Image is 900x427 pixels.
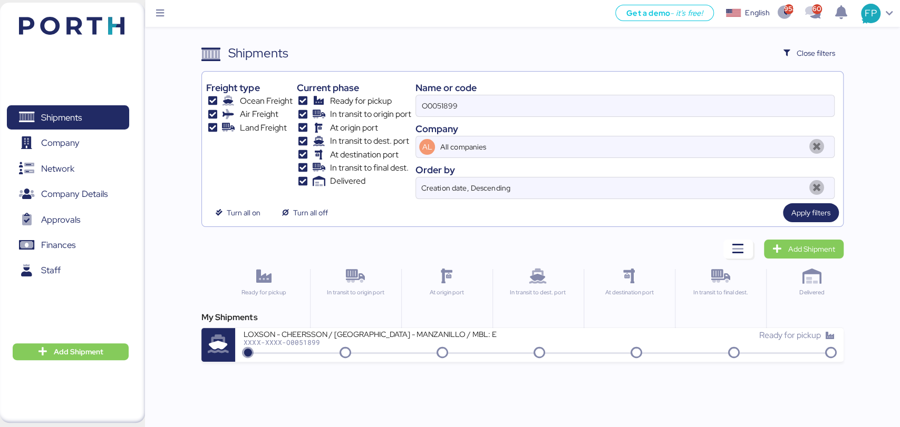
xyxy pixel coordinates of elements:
[415,122,834,136] div: Company
[865,6,876,20] span: FP
[7,259,129,283] a: Staff
[240,108,278,121] span: Air Freight
[7,182,129,206] a: Company Details
[7,233,129,257] a: Finances
[330,95,392,107] span: Ready for pickup
[41,212,80,227] span: Approvals
[330,162,409,174] span: In transit to final dest.
[41,161,74,176] span: Network
[228,44,288,63] div: Shipments
[206,81,292,95] div: Freight type
[422,141,432,153] span: AL
[745,7,769,18] div: English
[54,345,103,358] span: Add Shipment
[330,135,409,147] span: In transit to dest. port
[415,81,834,95] div: Name or code
[222,288,305,297] div: Ready for pickup
[293,206,328,219] span: Turn all off
[764,240,844,259] a: Add Shipment
[41,186,108,202] span: Company Details
[240,122,287,134] span: Land Freight
[330,108,411,121] span: In transit to origin port
[775,44,844,63] button: Close filters
[680,288,761,297] div: In transit to final dest.
[7,131,129,155] a: Company
[244,329,497,338] div: LOXSON - CHEERSSON / [GEOGRAPHIC_DATA] - MANZANILLO / MBL: ESLCHNSHG038927 - HBL: YQSE250610908 /...
[240,95,293,107] span: Ocean Freight
[13,343,129,360] button: Add Shipment
[206,203,268,222] button: Turn all on
[7,105,129,130] a: Shipments
[415,163,834,177] div: Order by
[41,263,61,278] span: Staff
[759,330,820,341] span: Ready for pickup
[7,156,129,181] a: Network
[330,148,399,161] span: At destination port
[151,5,169,23] button: Menu
[771,288,853,297] div: Delivered
[41,135,80,151] span: Company
[201,311,843,324] div: My Shipments
[797,47,835,59] span: Close filters
[330,175,365,187] span: Delivered
[497,288,579,297] div: In transit to dest. port
[588,288,670,297] div: At destination port
[791,206,830,219] span: Apply filters
[438,136,804,157] input: AL
[783,203,839,222] button: Apply filters
[406,288,488,297] div: At origin port
[315,288,396,297] div: In transit to origin port
[7,207,129,232] a: Approvals
[41,110,82,125] span: Shipments
[273,203,336,222] button: Turn all off
[330,122,378,134] span: At origin port
[41,237,75,253] span: Finances
[297,81,411,95] div: Current phase
[788,243,835,255] span: Add Shipment
[244,339,497,346] div: XXXX-XXXX-O0051899
[226,206,260,219] span: Turn all on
